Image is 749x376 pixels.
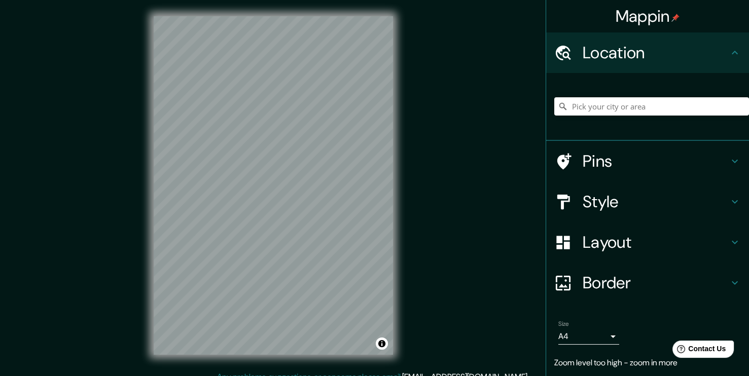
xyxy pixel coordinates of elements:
label: Size [558,320,569,328]
div: Location [546,32,749,73]
canvas: Map [154,16,393,355]
div: Border [546,262,749,303]
h4: Border [583,273,729,293]
input: Pick your city or area [554,97,749,116]
h4: Location [583,43,729,63]
h4: Layout [583,232,729,252]
h4: Style [583,192,729,212]
div: Layout [546,222,749,262]
h4: Pins [583,151,729,171]
img: pin-icon.png [671,14,680,22]
div: Pins [546,141,749,181]
h4: Mappin [616,6,680,26]
div: A4 [558,328,619,345]
button: Toggle attribution [376,337,388,350]
div: Style [546,181,749,222]
iframe: Help widget launcher [659,336,738,365]
p: Zoom level too high - zoom in more [554,357,741,369]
